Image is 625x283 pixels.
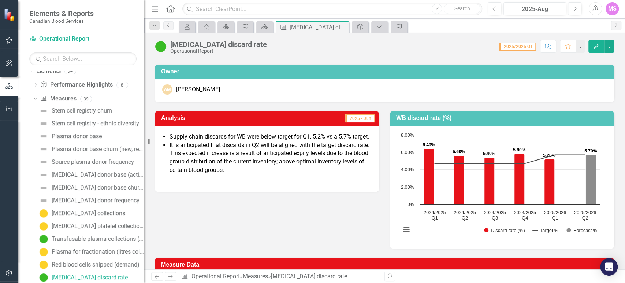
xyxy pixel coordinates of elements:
[514,210,536,221] text: 2024/2025 Q4
[162,84,172,95] div: AM
[39,247,48,256] img: Caution
[191,273,240,280] a: Operational Report
[29,18,94,24] small: Canadian Blood Services
[499,43,536,51] span: 2025/2026 Q1
[39,158,48,166] img: Not Defined
[52,249,144,255] div: Plasma for fractionation (litres collected)
[606,2,619,15] div: MS
[161,115,256,121] h3: Analysis
[170,48,267,54] div: Operational Report
[513,147,525,152] text: 5.80%
[424,148,434,204] path: 2024/2025 Q1, 6.4. Discard rate (%).
[37,233,144,245] a: Transfusable plasma collections (litres)
[37,259,139,271] a: Red blood cells shipped (demand)
[574,210,596,221] text: 2025/2026 Q2
[37,220,144,232] a: [MEDICAL_DATA] platelet collections
[80,96,92,102] div: 39
[52,197,139,204] div: [MEDICAL_DATA] donor frequency
[170,141,369,174] span: It is anticipated that discards in Q2 will be aligned with the target discard rate. This expected...
[52,184,144,191] div: [MEDICAL_DATA] donor base churn (new, reinstated, lapsed)
[397,131,604,241] svg: Interactive chart
[483,151,495,156] text: 5.40%
[170,133,369,140] span: Supply chain discards for WB were below target for Q1, 5.2% vs a 5.7% target.
[29,9,94,18] span: Elements & Reports
[401,150,414,155] text: 6.00%
[401,132,414,138] text: 8.00%
[484,157,495,204] path: 2024/2025 Q3, 5.4. Discard rate (%).
[243,273,268,280] a: Measures
[52,274,128,281] div: [MEDICAL_DATA] discard rate
[39,196,48,205] img: Not Defined
[453,149,465,154] text: 5.60%
[454,5,470,11] span: Search
[271,273,347,280] div: [MEDICAL_DATA] discard rate
[544,159,555,204] path: 2025/2026 Q1, 5.2. Discard rate (%).
[39,106,48,115] img: Not Defined
[424,135,585,205] g: Discard rate (%), series 1 of 3. Bar series with 6 bars.
[424,210,446,221] text: 2024/2025 Q1
[37,156,134,168] a: Source plasma donor frequency
[290,23,347,32] div: [MEDICAL_DATA] discard rate
[37,105,112,117] a: Stem cell registry churn
[36,67,61,76] a: Elements
[37,207,125,219] a: [MEDICAL_DATA] collections
[401,184,414,190] text: 2.00%
[484,210,506,221] text: 2024/2025 Q3
[503,2,566,15] button: 2025-Aug
[52,120,139,127] div: Stem cell registry - ethnic diversity
[423,142,435,147] text: 6.40%
[37,131,102,142] a: Plasma donor base
[454,210,476,221] text: 2024/2025 Q2
[40,81,112,89] a: Performance Highlights
[600,258,618,276] div: Open Intercom Messenger
[40,95,76,103] a: Measures
[182,3,482,15] input: Search ClearPoint...
[39,132,48,141] img: Not Defined
[37,246,144,258] a: Plasma for fractionation (litres collected)
[52,159,134,165] div: Source plasma donor frequency
[573,228,597,233] text: Forecast %
[37,169,144,181] a: [MEDICAL_DATA] donor base (active donors)
[37,143,144,155] a: Plasma donor base churn (new, reinstated, lapsed)
[345,114,375,122] span: 2025 - Jun
[52,133,102,140] div: Plasma donor base
[161,261,610,268] h3: Measure Data
[4,8,16,21] img: ClearPoint Strategy
[506,5,563,14] div: 2025-Aug
[39,222,48,231] img: Caution
[52,172,144,178] div: [MEDICAL_DATA] donor base (active donors)
[39,145,48,154] img: Not Defined
[454,155,464,204] path: 2024/2025 Q2, 5.6. Discard rate (%).
[52,261,139,268] div: Red blood cells shipped (demand)
[39,183,48,192] img: Not Defined
[181,272,379,281] div: » »
[37,195,139,206] a: [MEDICAL_DATA] donor frequency
[566,228,597,233] button: Show Forecast %
[408,202,414,207] text: 0%
[586,155,596,204] path: 2025/2026 Q2, 5.7. Forecast %.
[37,182,144,194] a: [MEDICAL_DATA] donor base churn (new, reinstated, lapsed)
[39,119,48,128] img: Not Defined
[64,68,76,74] div: 94
[161,68,610,75] h3: Owner
[29,52,137,65] input: Search Below...
[52,223,144,229] div: [MEDICAL_DATA] platelet collections
[29,35,121,43] a: Operational Report
[533,228,559,233] button: Show Target %
[39,260,48,269] img: Caution
[52,107,112,114] div: Stem cell registry churn
[176,85,220,94] div: [PERSON_NAME]
[396,115,610,121] h3: WB discard rate (%)
[52,146,144,152] div: Plasma donor base churn (new, reinstated, lapsed)
[52,210,125,217] div: [MEDICAL_DATA] collections
[155,41,167,52] img: On Target
[52,236,144,242] div: Transfusable plasma collections (litres)
[37,118,139,129] a: Stem cell registry - ethnic diversity
[484,228,525,233] button: Show Discard rate (%)
[39,170,48,179] img: Not Defined
[39,273,48,282] img: On Target
[444,4,480,14] button: Search
[39,235,48,243] img: On Target
[397,131,607,241] div: Chart. Highcharts interactive chart.
[116,82,128,88] div: 8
